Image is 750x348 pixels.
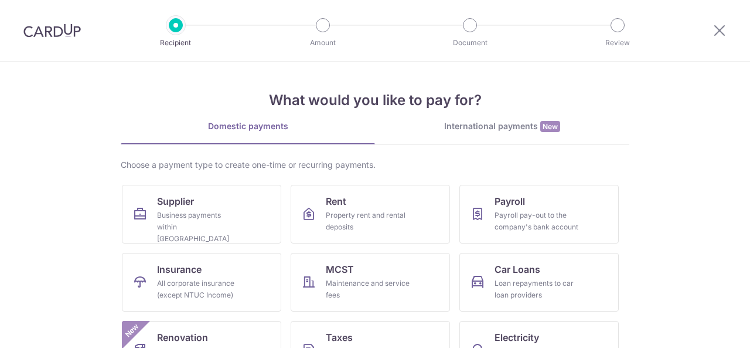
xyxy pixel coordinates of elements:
iframe: Opens a widget where you can find more information [675,313,738,342]
span: Insurance [157,262,202,276]
a: Car LoansLoan repayments to car loan providers [459,253,619,312]
div: Business payments within [GEOGRAPHIC_DATA] [157,210,241,245]
div: All corporate insurance (except NTUC Income) [157,278,241,301]
div: Loan repayments to car loan providers [495,278,579,301]
div: Maintenance and service fees [326,278,410,301]
span: New [540,121,560,132]
div: Property rent and rental deposits [326,210,410,233]
a: MCSTMaintenance and service fees [291,253,450,312]
span: Payroll [495,194,525,208]
div: Choose a payment type to create one-time or recurring payments. [121,159,629,171]
a: SupplierBusiness payments within [GEOGRAPHIC_DATA] [122,185,281,244]
div: Payroll pay-out to the company's bank account [495,210,579,233]
span: Electricity [495,330,539,344]
span: Car Loans [495,262,540,276]
span: Supplier [157,194,194,208]
a: RentProperty rent and rental deposits [291,185,450,244]
span: New [122,321,142,340]
p: Amount [279,37,366,49]
span: Rent [326,194,346,208]
h4: What would you like to pay for? [121,90,629,111]
a: PayrollPayroll pay-out to the company's bank account [459,185,619,244]
p: Document [427,37,513,49]
p: Recipient [132,37,219,49]
div: Domestic payments [121,120,375,132]
p: Review [574,37,661,49]
div: International payments [375,120,629,133]
span: Renovation [157,330,208,344]
a: InsuranceAll corporate insurance (except NTUC Income) [122,253,281,312]
img: CardUp [23,23,81,38]
span: MCST [326,262,354,276]
span: Taxes [326,330,353,344]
